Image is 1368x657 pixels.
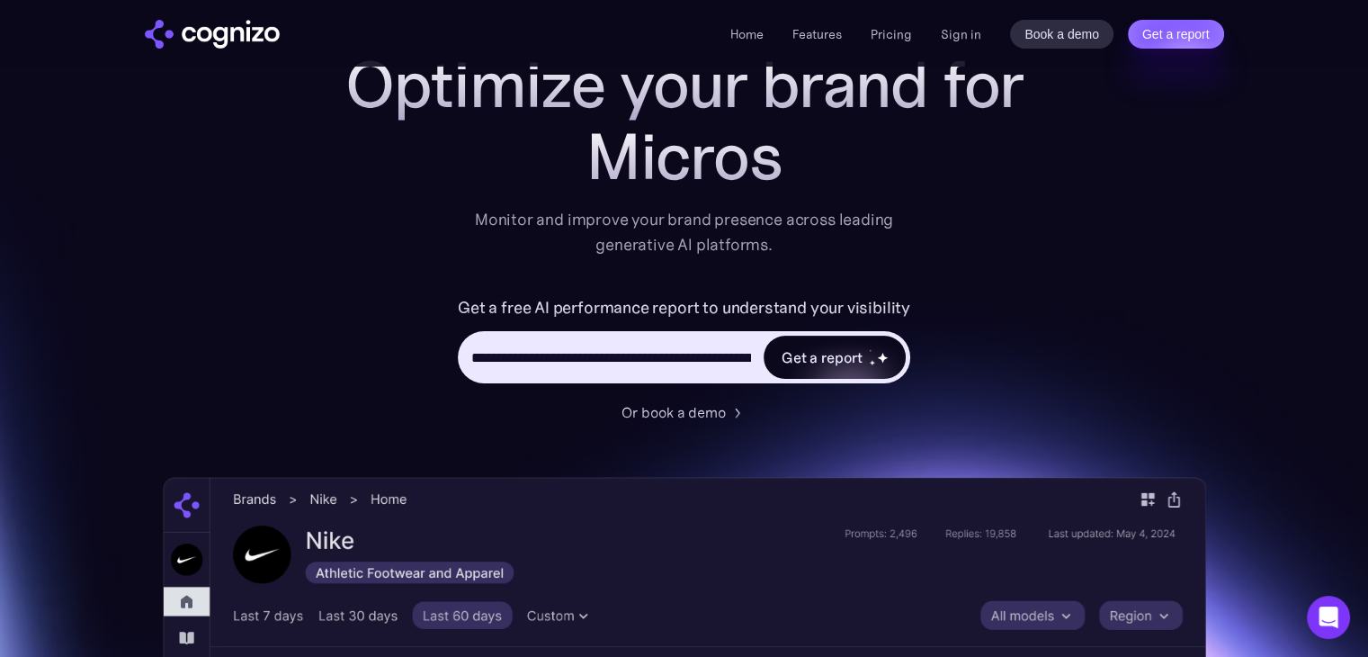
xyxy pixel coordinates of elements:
[762,334,908,381] a: Get a reportstarstarstar
[871,26,912,42] a: Pricing
[621,401,726,423] div: Or book a demo
[730,26,764,42] a: Home
[458,293,910,322] label: Get a free AI performance report to understand your visibility
[941,23,981,45] a: Sign in
[1307,596,1350,639] div: Open Intercom Messenger
[877,351,889,363] img: star
[869,349,872,352] img: star
[1128,20,1224,49] a: Get a report
[325,121,1044,193] div: Micros
[782,346,863,368] div: Get a report
[458,293,910,392] form: Hero URL Input Form
[145,20,280,49] a: home
[869,360,875,366] img: star
[1010,20,1113,49] a: Book a demo
[463,207,906,257] div: Monitor and improve your brand presence across leading generative AI platforms.
[621,401,747,423] a: Or book a demo
[325,49,1044,121] h1: Optimize your brand for
[145,20,280,49] img: cognizo logo
[792,26,842,42] a: Features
